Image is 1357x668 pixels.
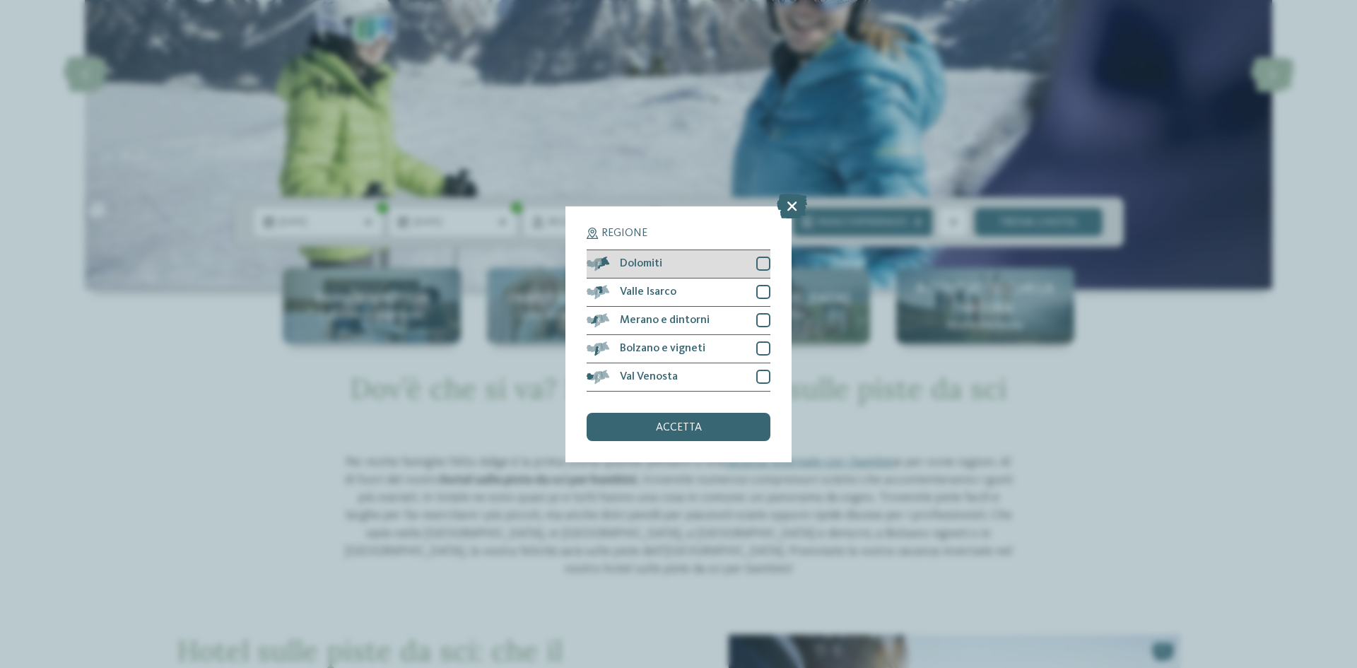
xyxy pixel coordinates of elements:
[620,343,705,354] span: Bolzano e vigneti
[620,315,710,326] span: Merano e dintorni
[656,422,702,433] span: accetta
[620,258,662,269] span: Dolomiti
[620,371,678,382] span: Val Venosta
[601,228,647,239] span: Regione
[620,286,676,298] span: Valle Isarco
